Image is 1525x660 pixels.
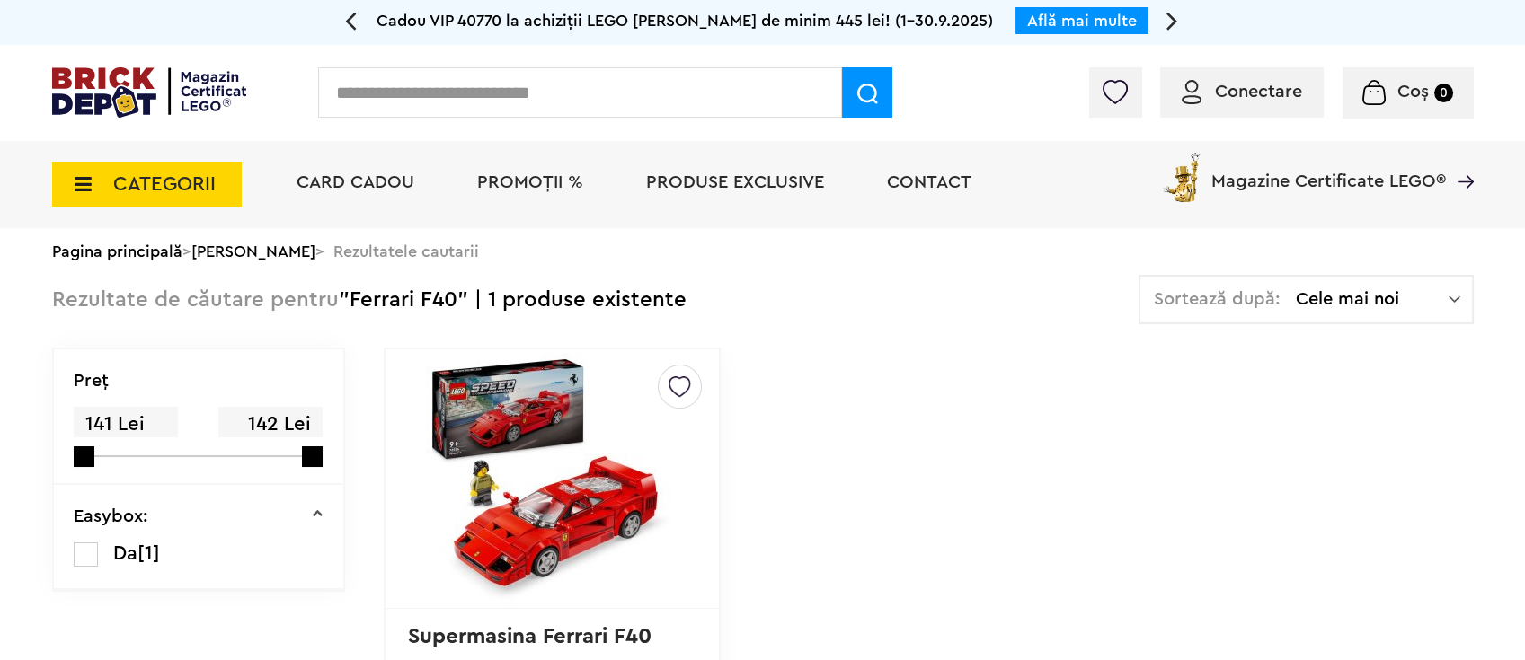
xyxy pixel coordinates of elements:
[52,228,1474,275] div: > > Rezultatele cautarii
[113,543,137,563] span: Da
[137,543,160,563] span: [1]
[74,507,148,525] p: Easybox:
[74,372,109,390] p: Preţ
[1397,83,1429,101] span: Coș
[1296,290,1449,308] span: Cele mai noi
[408,626,652,647] a: Supermasina Ferrari F40
[218,407,323,442] span: 142 Lei
[477,173,583,191] a: PROMOȚII %
[1434,84,1453,102] small: 0
[1215,83,1302,101] span: Conectare
[887,173,971,191] a: Contact
[52,275,687,326] div: "Ferrari F40" | 1 produse existente
[646,173,824,191] a: Produse exclusive
[426,353,678,604] img: Supermasina Ferrari F40
[1446,149,1474,167] a: Magazine Certificate LEGO®
[377,13,993,29] span: Cadou VIP 40770 la achiziții LEGO [PERSON_NAME] de minim 445 lei! (1-30.9.2025)
[52,289,339,311] span: Rezultate de căutare pentru
[191,243,315,260] a: [PERSON_NAME]
[1182,83,1302,101] a: Conectare
[113,174,216,194] span: CATEGORII
[74,407,178,442] span: 141 Lei
[1027,13,1137,29] a: Află mai multe
[297,173,414,191] a: Card Cadou
[52,243,182,260] a: Pagina principală
[1211,149,1446,190] span: Magazine Certificate LEGO®
[1154,290,1281,308] span: Sortează după:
